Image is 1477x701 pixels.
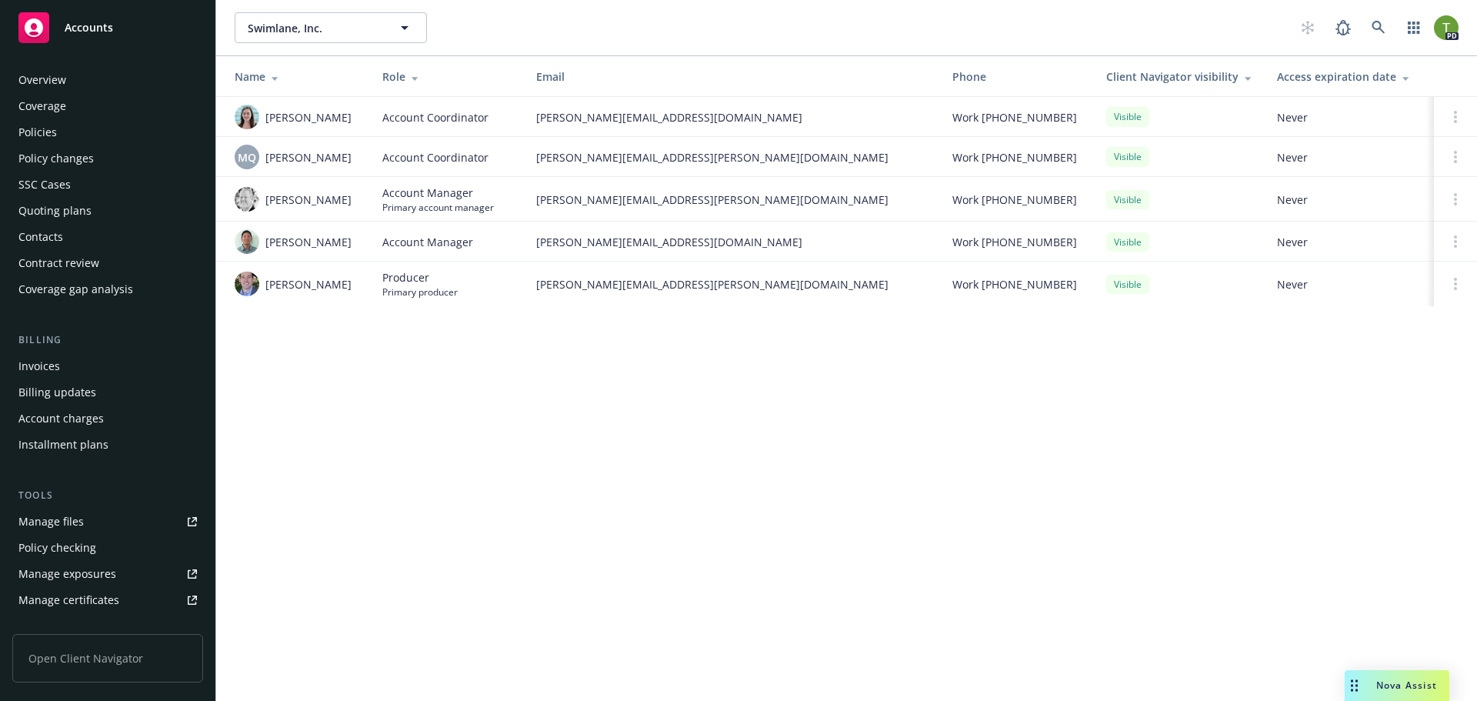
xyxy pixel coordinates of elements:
a: Coverage gap analysis [12,277,203,302]
span: Never [1277,192,1422,208]
a: Manage files [12,509,203,534]
div: Name [235,68,358,85]
div: Access expiration date [1277,68,1422,85]
div: Coverage [18,94,66,119]
div: Installment plans [18,432,108,457]
span: Work [PHONE_NUMBER] [952,109,1077,125]
span: [PERSON_NAME][EMAIL_ADDRESS][PERSON_NAME][DOMAIN_NAME] [536,276,928,292]
span: MQ [238,149,256,165]
div: Client Navigator visibility [1106,68,1252,85]
div: Policy changes [18,146,94,171]
a: Switch app [1399,12,1429,43]
span: [PERSON_NAME][EMAIL_ADDRESS][DOMAIN_NAME] [536,109,928,125]
button: Nova Assist [1345,670,1449,701]
div: Visible [1106,107,1149,126]
div: Quoting plans [18,199,92,223]
a: Manage BORs [12,614,203,639]
a: Quoting plans [12,199,203,223]
div: Manage certificates [18,588,119,613]
a: Contract review [12,251,203,275]
a: Report a Bug [1328,12,1359,43]
span: [PERSON_NAME][EMAIL_ADDRESS][PERSON_NAME][DOMAIN_NAME] [536,149,928,165]
span: Primary account manager [382,201,494,214]
div: Manage files [18,509,84,534]
div: Policy checking [18,536,96,560]
div: Manage BORs [18,614,91,639]
a: Policies [12,120,203,145]
img: photo [1434,15,1459,40]
span: Work [PHONE_NUMBER] [952,192,1077,208]
div: Visible [1106,147,1149,166]
a: Search [1363,12,1394,43]
span: [PERSON_NAME] [265,109,352,125]
div: Billing [12,332,203,348]
div: Visible [1106,232,1149,252]
span: Never [1277,109,1422,125]
span: Account Manager [382,234,473,250]
a: Policy checking [12,536,203,560]
span: Accounts [65,22,113,34]
div: Phone [952,68,1082,85]
a: Installment plans [12,432,203,457]
a: Start snowing [1292,12,1323,43]
span: [PERSON_NAME] [265,276,352,292]
div: Invoices [18,354,60,379]
span: Nova Assist [1376,679,1437,692]
a: Coverage [12,94,203,119]
div: Contract review [18,251,99,275]
div: Overview [18,68,66,92]
img: photo [235,272,259,296]
span: Producer [382,269,458,285]
span: Account Manager [382,185,494,201]
span: Work [PHONE_NUMBER] [952,149,1077,165]
div: Manage exposures [18,562,116,586]
span: Account Coordinator [382,149,488,165]
span: Never [1277,276,1422,292]
span: Work [PHONE_NUMBER] [952,234,1077,250]
a: Contacts [12,225,203,249]
a: Accounts [12,6,203,49]
div: Contacts [18,225,63,249]
span: Swimlane, Inc. [248,20,381,36]
div: Tools [12,488,203,503]
span: Never [1277,234,1422,250]
span: [PERSON_NAME][EMAIL_ADDRESS][DOMAIN_NAME] [536,234,928,250]
div: Visible [1106,275,1149,294]
span: [PERSON_NAME] [265,234,352,250]
a: Invoices [12,354,203,379]
div: Role [382,68,512,85]
span: Primary producer [382,285,458,299]
a: Manage certificates [12,588,203,613]
div: SSC Cases [18,172,71,197]
div: Account charges [18,406,104,431]
a: Policy changes [12,146,203,171]
div: Policies [18,120,57,145]
button: Swimlane, Inc. [235,12,427,43]
span: [PERSON_NAME][EMAIL_ADDRESS][PERSON_NAME][DOMAIN_NAME] [536,192,928,208]
a: SSC Cases [12,172,203,197]
a: Billing updates [12,380,203,405]
span: Open Client Navigator [12,634,203,683]
span: Work [PHONE_NUMBER] [952,276,1077,292]
div: Visible [1106,190,1149,209]
a: Account charges [12,406,203,431]
img: photo [235,187,259,212]
div: Billing updates [18,380,96,405]
div: Email [536,68,928,85]
a: Overview [12,68,203,92]
img: photo [235,229,259,254]
span: Never [1277,149,1422,165]
span: [PERSON_NAME] [265,149,352,165]
a: Manage exposures [12,562,203,586]
div: Coverage gap analysis [18,277,133,302]
span: Account Coordinator [382,109,488,125]
img: photo [235,105,259,129]
div: Drag to move [1345,670,1364,701]
span: [PERSON_NAME] [265,192,352,208]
